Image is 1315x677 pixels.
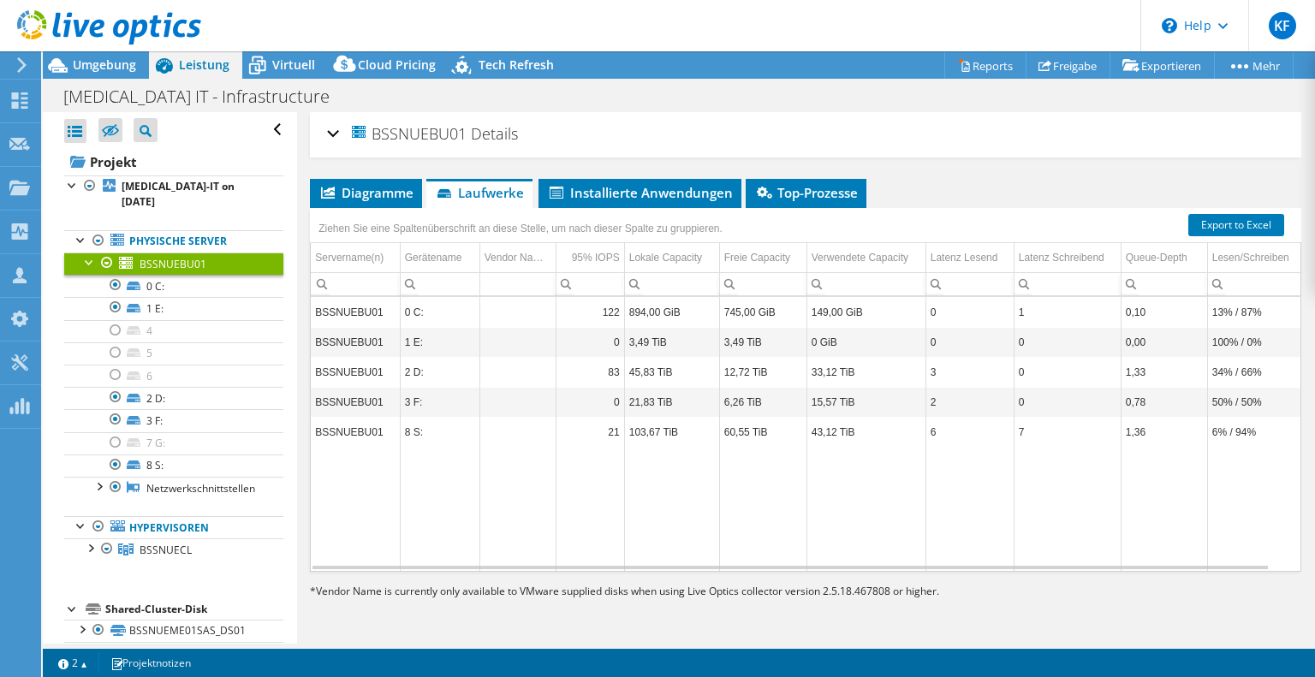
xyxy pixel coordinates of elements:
td: Column Freie Capacity, Value 12,72 TiB [719,357,806,387]
div: Shared-Cluster-Disk [105,599,283,620]
td: Column Latenz Schreibend, Value 0 [1014,327,1121,357]
a: Hypervisoren [64,516,283,538]
div: Verwendete Capacity [812,247,908,268]
td: Column Lokale Capacity, Value 21,83 TiB [624,387,719,417]
a: Reports [944,52,1026,79]
td: Column Latenz Lesend, Filter cell [925,272,1014,295]
a: 6 [64,365,283,387]
span: BSSNUEBU01 [140,257,206,271]
span: Installierte Anwendungen [547,184,733,201]
td: Column Vendor Name*, Value [479,387,556,417]
td: Column Lesen/Schreiben, Value 100% / 0% [1207,327,1306,357]
a: Netzwerkschnittstellen [64,477,283,499]
td: Column 95% IOPS, Value 21 [556,417,624,447]
div: Data grid [310,208,1301,572]
span: Leistung [179,56,229,73]
td: Column Lokale Capacity, Value 3,49 TiB [624,327,719,357]
span: Diagramme [318,184,414,201]
td: Column Queue-Depth, Value 0,78 [1121,387,1207,417]
td: Gerätename Column [400,243,479,273]
svg: \n [1162,18,1177,33]
td: Column Lesen/Schreiben, Value 13% / 87% [1207,297,1306,327]
div: Lokale Capacity [629,247,702,268]
span: Laufwerke [435,184,524,201]
a: Projekt [64,148,283,175]
td: Column 95% IOPS, Value 0 [556,327,624,357]
td: Column Gerätename, Value 8 S: [400,417,479,447]
td: Column Servername(n), Value BSSNUEBU01 [311,357,400,387]
a: BSSNUEME01SSD_DS01 [64,642,283,664]
td: Column Servername(n), Value BSSNUEBU01 [311,297,400,327]
td: Column Verwendete Capacity, Value 43,12 TiB [806,417,925,447]
td: Column Queue-Depth, Value 1,33 [1121,357,1207,387]
td: Column Freie Capacity, Value 3,49 TiB [719,327,806,357]
a: 0 C: [64,275,283,297]
td: Column Latenz Schreibend, Value 0 [1014,387,1121,417]
td: Column Gerätename, Filter cell [400,272,479,295]
td: Column Verwendete Capacity, Value 15,57 TiB [806,387,925,417]
div: Vendor Name* [485,247,551,268]
div: Queue-Depth [1126,247,1187,268]
td: Column Gerätename, Value 0 C: [400,297,479,327]
td: Column Gerätename, Value 2 D: [400,357,479,387]
div: Gerätename [405,247,462,268]
span: Umgebung [73,56,136,73]
td: Column Lokale Capacity, Value 45,83 TiB [624,357,719,387]
a: BSSNUEME01SAS_DS01 [64,620,283,642]
a: 2 D: [64,387,283,409]
td: Column Freie Capacity, Value 60,55 TiB [719,417,806,447]
span: Tech Refresh [479,56,554,73]
td: Verwendete Capacity Column [806,243,925,273]
td: Column Servername(n), Filter cell [311,272,400,295]
td: Column Lokale Capacity, Value 894,00 GiB [624,297,719,327]
a: [MEDICAL_DATA]-IT on [DATE] [64,175,283,213]
td: Lesen/Schreiben Column [1207,243,1306,273]
td: Column Latenz Schreibend, Value 7 [1014,417,1121,447]
a: 4 [64,320,283,342]
td: Column Servername(n), Value BSSNUEBU01 [311,387,400,417]
div: Servername(n) [315,247,384,268]
span: KF [1269,12,1296,39]
b: [MEDICAL_DATA]-IT on [DATE] [122,179,235,209]
td: Column Lesen/Schreiben, Value 6% / 94% [1207,417,1306,447]
td: Column Queue-Depth, Filter cell [1121,272,1207,295]
td: Column Servername(n), Value BSSNUEBU01 [311,417,400,447]
div: Ziehen Sie eine Spaltenüberschrift an diese Stelle, um nach dieser Spalte zu gruppieren. [314,217,727,241]
td: Column Verwendete Capacity, Value 149,00 GiB [806,297,925,327]
td: Column Gerätename, Value 1 E: [400,327,479,357]
td: Vendor Name* Column [479,243,556,273]
td: Column Verwendete Capacity, Filter cell [806,272,925,295]
div: 95% IOPS [572,247,620,268]
a: 8 S: [64,454,283,477]
a: 3 F: [64,409,283,431]
span: BSSNUECL [140,543,192,557]
td: Column Latenz Schreibend, Value 0 [1014,357,1121,387]
span: BSSNUEBU01 [349,123,467,143]
td: Column Vendor Name*, Filter cell [479,272,556,295]
td: Column Verwendete Capacity, Value 0 GiB [806,327,925,357]
a: 1 E: [64,297,283,319]
h1: [MEDICAL_DATA] IT - Infrastructure [56,87,356,106]
a: 5 [64,342,283,365]
td: 95% IOPS Column [556,243,624,273]
td: Column Latenz Schreibend, Filter cell [1014,272,1121,295]
td: Freie Capacity Column [719,243,806,273]
td: Column Lesen/Schreiben, Value 50% / 50% [1207,387,1306,417]
span: Top-Prozesse [754,184,858,201]
p: Vendor Name is currently only available to VMware supplied disks when using Live Optics collector... [310,582,1123,601]
a: BSSNUEBU01 [64,252,283,275]
td: Servername(n) Column [311,243,400,273]
td: Column 95% IOPS, Value 0 [556,387,624,417]
td: Column Vendor Name*, Value [479,327,556,357]
a: Mehr [1214,52,1294,79]
a: Physische Server [64,230,283,252]
td: Column Freie Capacity, Value 745,00 GiB [719,297,806,327]
a: Exportieren [1110,52,1215,79]
td: Queue-Depth Column [1121,243,1207,273]
td: Column 95% IOPS, Filter cell [556,272,624,295]
td: Column 95% IOPS, Value 122 [556,297,624,327]
td: Lokale Capacity Column [624,243,719,273]
td: Column Servername(n), Value BSSNUEBU01 [311,327,400,357]
div: Latenz Schreibend [1019,247,1104,268]
td: Latenz Schreibend Column [1014,243,1121,273]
